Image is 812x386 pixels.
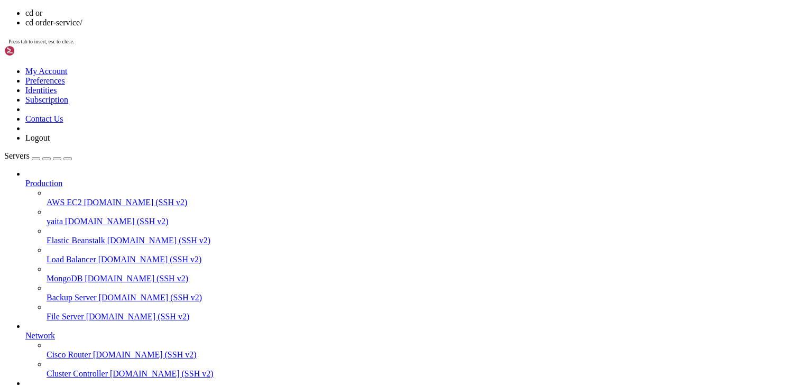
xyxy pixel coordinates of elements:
li: cd order-service/ [25,18,808,27]
x-row: Updating e47dc02..cb36fd7 [4,94,674,103]
x-row: -bash: cd: or: No such file or directory [4,148,674,157]
a: Cluster Controller [DOMAIN_NAME] (SSH v2) [47,369,808,379]
a: yaita [DOMAIN_NAME] (SSH v2) [47,217,808,226]
li: MongoDB [DOMAIN_NAME] (SSH v2) [47,264,808,283]
span: ubuntu@ip-172-31-91-17 [4,4,97,13]
a: AWS EC2 [DOMAIN_NAME] (SSH v2) [47,198,808,207]
x-row: remote: Counting objects: 100% (15/15), done. [4,40,674,49]
span: [DOMAIN_NAME] (SSH v2) [85,274,188,283]
a: Elastic Beanstalk [DOMAIN_NAME] (SSH v2) [47,236,808,245]
span: Cisco Router [47,350,91,359]
x-row: 2 files changed, 2 insertions(+), 2 deletions(-) [4,130,674,139]
x-row: order-service/src/main/resources/application.yml | 2 [4,121,674,130]
a: Cisco Router [DOMAIN_NAME] (SSH v2) [47,350,808,360]
span: Press tab to insert, esc to close. [8,39,74,44]
x-row: Username for '[URL][DOMAIN_NAME]': sirtinashe [4,13,674,22]
a: Logout [25,133,50,142]
a: Identities [25,86,57,95]
span: File Server [47,312,84,321]
x-row: : $ git pull [4,4,674,13]
span: + [245,112,250,121]
span: AWS EC2 [47,198,82,207]
li: yaita [DOMAIN_NAME] (SSH v2) [47,207,808,226]
li: Cluster Controller [DOMAIN_NAME] (SSH v2) [47,360,808,379]
x-row: : $ cd or [4,139,674,148]
span: ~/yaita-core-backend [101,4,186,13]
a: Backup Server [DOMAIN_NAME] (SSH v2) [47,293,808,302]
span: ~/yaita-core-backend [101,139,186,148]
span: - [250,112,254,121]
li: cd or [25,8,808,18]
a: Production [25,179,808,188]
a: Network [25,331,808,341]
li: File Server [DOMAIN_NAME] (SSH v2) [47,302,808,321]
span: [DOMAIN_NAME] (SSH v2) [65,217,169,226]
span: Network [25,331,55,340]
span: yaita [47,217,63,226]
li: Production [25,169,808,321]
span: ubuntu@ip-172-31-91-17 [4,157,97,166]
a: File Server [DOMAIN_NAME] (SSH v2) [47,312,808,321]
span: [DOMAIN_NAME] (SSH v2) [86,312,190,321]
a: MongoDB [DOMAIN_NAME] (SSH v2) [47,274,808,283]
span: [DOMAIN_NAME] (SSH v2) [93,350,197,359]
li: Network [25,321,808,379]
span: MongoDB [47,274,82,283]
x-row: From [URL][DOMAIN_NAME] [4,76,674,85]
x-row: remote: Total 8 (delta 3), reused 8 (delta 3), pack-reused 0 (from 0) [4,58,674,67]
x-row: remote: Enumerating objects: 15, done. [4,31,674,40]
span: [DOMAIN_NAME] (SSH v2) [99,293,202,302]
x-row: : $ cd o [4,157,674,166]
x-row: Password for '[URL][EMAIL_ADDRESS][DOMAIN_NAME]': [4,22,674,31]
a: Contact Us [25,114,63,123]
li: Cisco Router [DOMAIN_NAME] (SSH v2) [47,341,808,360]
x-row: order-service/src/main/resources/application-prod.yml | 2 [4,112,674,121]
span: Load Balancer [47,255,96,264]
a: Servers [4,151,72,160]
span: Servers [4,151,30,160]
x-row: e47dc02..cb36fd7 main -> origin/main [4,85,674,94]
x-row: Fast-forward [4,103,674,112]
span: Backup Server [47,293,97,302]
img: Shellngn [4,45,65,56]
span: [DOMAIN_NAME] (SSH v2) [110,369,214,378]
span: - [250,121,254,130]
a: Preferences [25,76,65,85]
span: + [245,121,250,130]
x-row: remote: Compressing objects: 100% (4/4), done. [4,49,674,58]
li: Elastic Beanstalk [DOMAIN_NAME] (SSH v2) [47,226,808,245]
li: AWS EC2 [DOMAIN_NAME] (SSH v2) [47,188,808,207]
span: Production [25,179,62,188]
span: [DOMAIN_NAME] (SSH v2) [98,255,202,264]
li: Backup Server [DOMAIN_NAME] (SSH v2) [47,283,808,302]
a: Subscription [25,95,68,104]
div: (49, 17) [223,157,227,166]
li: Load Balancer [DOMAIN_NAME] (SSH v2) [47,245,808,264]
a: Load Balancer [DOMAIN_NAME] (SSH v2) [47,255,808,264]
span: [DOMAIN_NAME] (SSH v2) [84,198,188,207]
a: My Account [25,67,68,76]
span: [DOMAIN_NAME] (SSH v2) [107,236,211,245]
span: Elastic Beanstalk [47,236,105,245]
span: Cluster Controller [47,369,108,378]
span: ~/yaita-core-backend [101,157,186,166]
span: ubuntu@ip-172-31-91-17 [4,139,97,148]
x-row: Unpacking objects: 100% (8/8), 632 bytes | 158.00 KiB/s, done. [4,67,674,76]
